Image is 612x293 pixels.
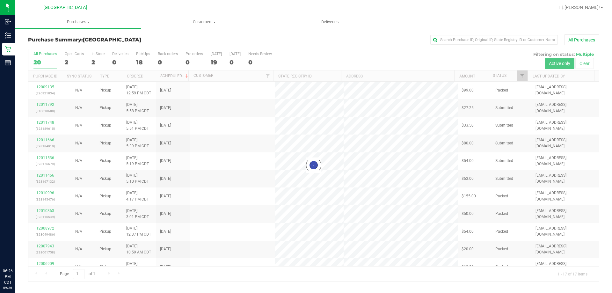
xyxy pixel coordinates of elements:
p: 09/26 [3,285,12,290]
inline-svg: Reports [5,60,11,66]
inline-svg: Inbound [5,18,11,25]
a: Customers [141,15,267,29]
span: Purchases [15,19,141,25]
span: Customers [142,19,267,25]
span: [GEOGRAPHIC_DATA] [43,5,87,10]
iframe: Resource center [6,242,25,261]
input: Search Purchase ID, Original ID, State Registry ID or Customer Name... [430,35,558,45]
a: Purchases [15,15,141,29]
p: 06:26 PM CDT [3,268,12,285]
span: Hi, [PERSON_NAME]! [558,5,600,10]
inline-svg: Retail [5,46,11,52]
span: [GEOGRAPHIC_DATA] [83,37,141,43]
inline-svg: Inventory [5,32,11,39]
h3: Purchase Summary: [28,37,218,43]
button: All Purchases [564,34,599,45]
a: Deliveries [267,15,393,29]
span: Deliveries [313,19,347,25]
